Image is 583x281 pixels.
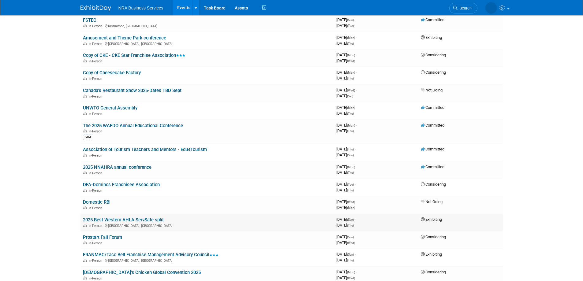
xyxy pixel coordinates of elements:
span: [DATE] [336,53,357,57]
a: Amusement and Theme Park conference [83,35,166,41]
span: [DATE] [336,58,355,63]
span: (Tue) [347,183,354,186]
span: (Thu) [347,189,354,192]
a: Copy of Cheesecake Factory [83,70,141,76]
span: (Thu) [347,112,354,115]
span: (Wed) [347,276,355,280]
img: In-Person Event [83,24,87,27]
a: Canada's Restaurant Show 2025-Dates TBD Sept [83,88,181,93]
span: - [355,182,356,187]
span: - [356,88,357,92]
span: [DATE] [336,147,356,151]
span: - [356,165,357,169]
span: [DATE] [336,252,356,257]
span: In-Person [88,241,104,245]
span: Committed [421,17,444,22]
span: (Mon) [347,271,355,274]
span: [DATE] [336,235,356,239]
span: (Thu) [347,129,354,133]
div: SRA [83,135,93,140]
span: (Mon) [347,124,355,127]
span: (Sun) [347,253,354,256]
img: In-Person Event [83,94,87,98]
span: Committed [421,105,444,110]
span: - [356,123,357,128]
span: In-Person [88,171,104,175]
span: In-Person [88,259,104,263]
span: [DATE] [336,217,356,222]
span: (Wed) [347,59,355,63]
span: In-Person [88,153,104,157]
span: Considering [421,270,446,274]
span: In-Person [88,224,104,228]
span: (Thu) [347,259,354,262]
span: (Mon) [347,165,355,169]
span: - [356,35,357,40]
span: Considering [421,53,446,57]
span: [DATE] [336,188,354,192]
span: (Wed) [347,200,355,204]
span: - [355,217,356,222]
span: (Mon) [347,206,355,209]
span: In-Person [88,276,104,280]
span: [DATE] [336,270,357,274]
span: (Thu) [347,171,354,174]
div: [GEOGRAPHIC_DATA], [GEOGRAPHIC_DATA] [83,41,331,46]
span: (Sat) [347,94,353,98]
span: [DATE] [336,123,357,128]
img: In-Person Event [83,276,87,279]
a: Domestic RBI [83,199,110,205]
span: (Sun) [347,18,354,22]
span: (Mon) [347,36,355,39]
span: - [355,17,356,22]
span: (Sun) [347,153,354,157]
span: - [356,270,357,274]
span: Exhibiting [421,217,442,222]
a: The 2025 WAFDO Annual Educational Conference [83,123,183,128]
span: [DATE] [336,105,357,110]
span: Considering [421,70,446,75]
span: [DATE] [336,23,354,28]
a: FRANMAC/Taco Bell Franchise Management Advisory Council [83,252,219,257]
span: [DATE] [336,88,357,92]
span: Not Going [421,88,443,92]
span: [DATE] [336,182,356,187]
span: - [355,147,356,151]
img: In-Person Event [83,189,87,192]
span: In-Person [88,112,104,116]
span: In-Person [88,206,104,210]
div: [GEOGRAPHIC_DATA], [GEOGRAPHIC_DATA] [83,223,331,228]
span: [DATE] [336,275,355,280]
img: In-Person Event [83,259,87,262]
a: Copy of CKE - CKE Star Franchise Association [83,53,185,58]
span: In-Person [88,24,104,28]
span: [DATE] [336,70,357,75]
span: - [356,53,357,57]
a: [DEMOGRAPHIC_DATA]'s Chicken Global Convention 2025 [83,270,201,275]
span: In-Person [88,129,104,133]
span: Committed [421,165,444,169]
span: [DATE] [336,170,354,175]
img: In-Person Event [83,112,87,115]
span: Committed [421,147,444,151]
span: (Sun) [347,235,354,239]
span: [DATE] [336,258,354,262]
span: - [355,235,356,239]
span: Search [458,6,472,10]
a: 2025 NNAHRA annual conference [83,165,151,170]
a: DFA-Dominos Franchisee Association [83,182,160,187]
span: [DATE] [336,35,357,40]
span: [DATE] [336,205,355,210]
span: (Wed) [347,89,355,92]
span: Not Going [421,199,443,204]
span: (Thu) [347,224,354,227]
span: Considering [421,182,446,187]
span: [DATE] [336,165,357,169]
a: Association of Tourism Teachers and Mentors - Edu4Tourism [83,147,207,152]
span: [DATE] [336,128,354,133]
span: (Mon) [347,106,355,109]
span: - [355,252,356,257]
img: In-Person Event [83,206,87,209]
a: FSTEC [83,17,96,23]
a: UNWTO General Assembly [83,105,137,111]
